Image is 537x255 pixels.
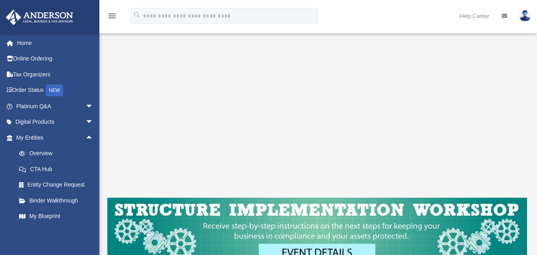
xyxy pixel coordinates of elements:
[6,82,105,99] a: Order StatusNEW
[11,193,105,208] a: Binder Walkthrough
[6,114,105,130] a: Digital Productsarrow_drop_down
[11,146,105,162] a: Overview
[6,130,105,146] a: My Entitiesarrow_drop_up
[6,98,105,114] a: Platinum Q&Aarrow_drop_down
[6,51,105,67] a: Online Ordering
[6,35,105,51] a: Home
[85,130,101,146] span: arrow_drop_up
[107,14,117,21] a: menu
[85,114,101,130] span: arrow_drop_down
[133,11,142,19] i: search
[11,224,105,240] a: Tax Due Dates
[85,98,101,115] span: arrow_drop_down
[46,84,63,96] div: NEW
[11,161,105,177] a: CTA Hub
[6,66,105,82] a: Tax Organizers
[107,11,117,21] i: menu
[519,10,531,21] img: User Pic
[11,177,105,193] a: Entity Change Request
[4,10,76,25] img: Anderson Advisors Platinum Portal
[11,208,105,224] a: My Blueprint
